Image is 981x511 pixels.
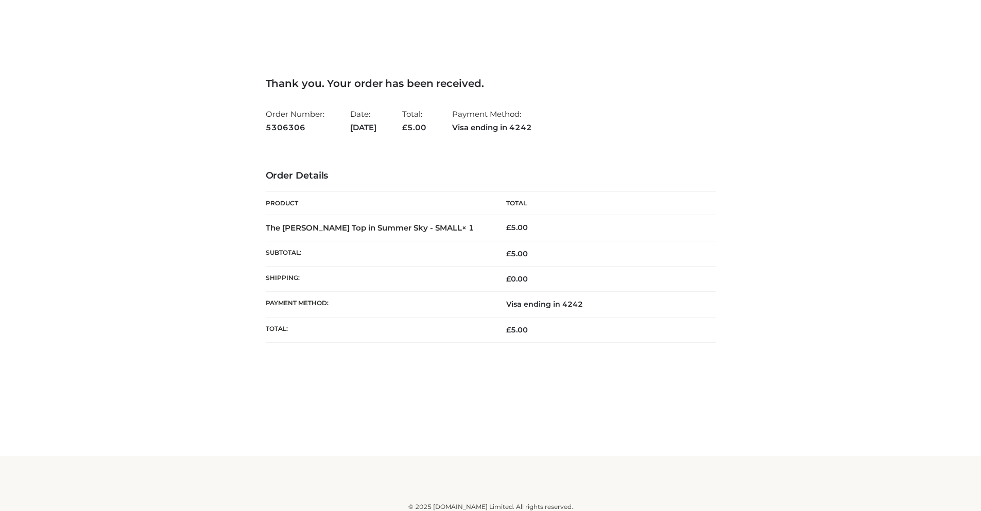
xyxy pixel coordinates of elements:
[506,223,511,232] span: £
[266,223,474,233] strong: The [PERSON_NAME] Top in Summer Sky - SMALL
[266,105,324,136] li: Order Number:
[266,121,324,134] strong: 5306306
[350,105,376,136] li: Date:
[506,325,511,334] span: £
[506,249,511,258] span: £
[452,105,532,136] li: Payment Method:
[506,249,528,258] span: 5.00
[402,122,426,132] span: 5.00
[266,77,716,90] h3: Thank you. Your order has been received.
[506,274,511,284] span: £
[506,274,528,284] bdi: 0.00
[491,292,716,317] td: Visa ending in 4242
[266,170,716,182] h3: Order Details
[506,223,528,232] bdi: 5.00
[402,105,426,136] li: Total:
[350,121,376,134] strong: [DATE]
[266,267,491,292] th: Shipping:
[402,122,407,132] span: £
[266,192,491,215] th: Product
[491,192,716,215] th: Total
[266,292,491,317] th: Payment method:
[452,121,532,134] strong: Visa ending in 4242
[266,317,491,342] th: Total:
[506,325,528,334] span: 5.00
[462,223,474,233] strong: × 1
[266,241,491,266] th: Subtotal:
